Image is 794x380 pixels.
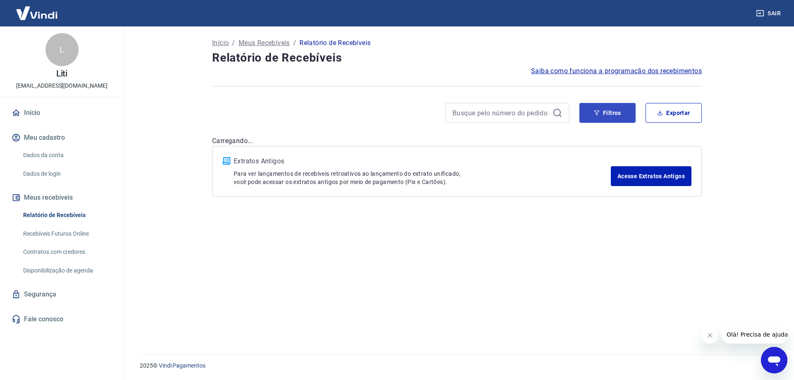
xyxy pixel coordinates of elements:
[56,69,68,78] p: Liti
[20,225,114,242] a: Recebíveis Futuros Online
[239,38,290,48] a: Meus Recebíveis
[232,38,235,48] p: /
[10,0,64,26] img: Vindi
[234,170,611,186] p: Para ver lançamentos de recebíveis retroativos ao lançamento do extrato unificado, você pode aces...
[293,38,296,48] p: /
[754,6,784,21] button: Sair
[140,361,774,370] p: 2025 ©
[20,244,114,261] a: Contratos com credores
[702,327,718,344] iframe: Close message
[10,285,114,304] a: Segurança
[20,262,114,279] a: Disponibilização de agenda
[20,165,114,182] a: Dados de login
[212,50,702,66] h4: Relatório de Recebíveis
[531,66,702,76] a: Saiba como funciona a programação dos recebimentos
[10,189,114,207] button: Meus recebíveis
[212,136,702,146] p: Carregando...
[16,81,108,90] p: [EMAIL_ADDRESS][DOMAIN_NAME]
[10,310,114,328] a: Fale conosco
[5,6,69,12] span: Olá! Precisa de ajuda?
[234,156,611,166] p: Extratos Antigos
[212,38,229,48] a: Início
[611,166,691,186] a: Acesse Extratos Antigos
[10,104,114,122] a: Início
[20,147,114,164] a: Dados da conta
[222,157,230,165] img: ícone
[299,38,371,48] p: Relatório de Recebíveis
[646,103,702,123] button: Exportar
[20,207,114,224] a: Relatório de Recebíveis
[45,33,79,66] div: L
[761,347,787,373] iframe: Button to launch messaging window
[579,103,636,123] button: Filtros
[452,107,549,119] input: Busque pelo número do pedido
[159,362,206,369] a: Vindi Pagamentos
[10,129,114,147] button: Meu cadastro
[722,325,787,344] iframe: Message from company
